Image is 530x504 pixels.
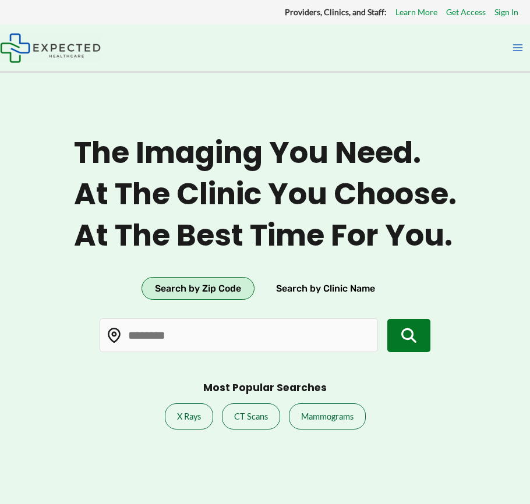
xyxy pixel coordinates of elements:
[289,403,366,430] a: Mammograms
[506,36,530,60] button: Main menu toggle
[446,5,486,20] a: Get Access
[74,135,457,171] span: The imaging you need.
[165,403,213,430] a: X Rays
[263,277,388,300] button: Search by Clinic Name
[222,403,280,430] a: CT Scans
[107,328,122,343] img: Location pin
[74,176,457,212] span: At the clinic you choose.
[203,381,327,395] h3: Most Popular Searches
[142,277,255,300] button: Search by Zip Code
[494,5,518,20] a: Sign In
[285,7,387,17] strong: Providers, Clinics, and Staff:
[74,218,457,253] span: At the best time for you.
[395,5,437,20] a: Learn More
